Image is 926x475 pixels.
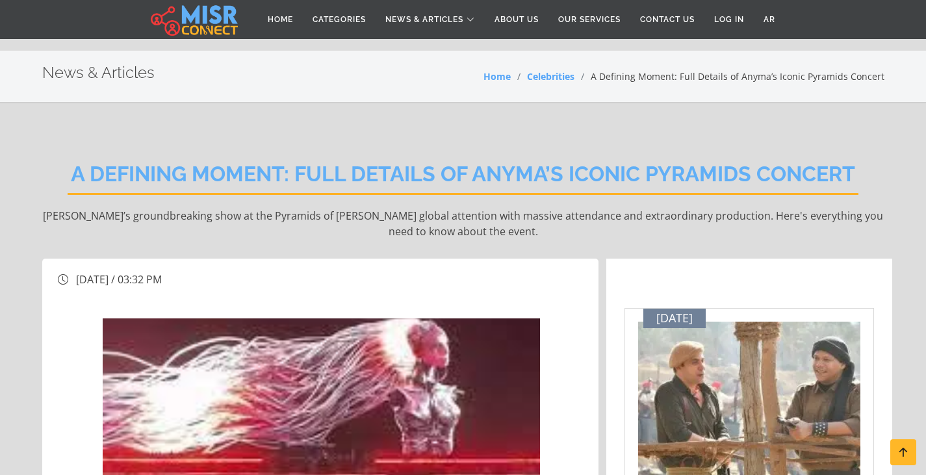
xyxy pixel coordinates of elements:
a: News & Articles [376,7,485,32]
a: Home [258,7,303,32]
a: Our Services [548,7,630,32]
a: Contact Us [630,7,704,32]
img: main.misr_connect [151,3,238,36]
a: AR [754,7,785,32]
a: Celebrities [527,70,574,83]
span: News & Articles [385,14,463,25]
h2: News & Articles [42,64,155,83]
a: Log in [704,7,754,32]
li: A Defining Moment: Full Details of Anyma’s Iconic Pyramids Concert [574,70,884,83]
a: Home [483,70,511,83]
span: [DATE] [656,311,693,326]
p: [PERSON_NAME]’s groundbreaking show at the Pyramids of [PERSON_NAME] global attention with massiv... [42,208,884,239]
h2: A Defining Moment: Full Details of Anyma’s Iconic Pyramids Concert [68,162,858,195]
span: [DATE] / 03:32 PM [76,272,162,287]
a: Categories [303,7,376,32]
a: About Us [485,7,548,32]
